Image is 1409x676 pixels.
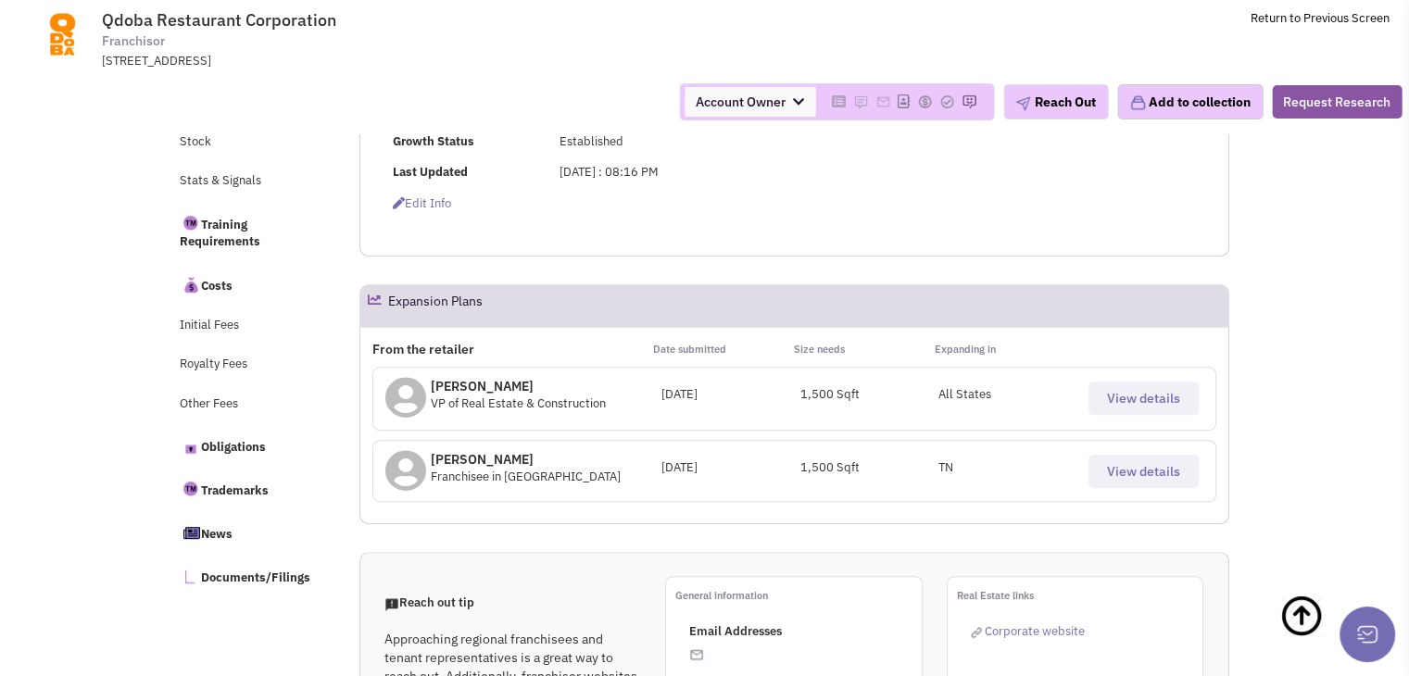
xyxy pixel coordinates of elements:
span: View details [1107,390,1180,407]
div: TN [938,459,1076,477]
p: Size needs [794,340,935,358]
button: Reach Out [1003,84,1108,119]
img: Please add to your accounts [962,94,976,109]
span: Reach out tip [384,595,474,610]
p: From the retailer [372,340,654,358]
p: All States [938,386,1076,404]
img: icon-email-active-16.png [689,647,704,662]
div: 1,500 Sqft [799,386,937,404]
img: Please add to your accounts [875,94,890,109]
div: Established [547,133,782,151]
p: Expanding in [935,340,1076,358]
p: Real Estate links [957,586,1203,605]
span: Franchisor [102,31,165,51]
a: Stats & Signals [170,164,321,199]
a: Stock [170,125,321,160]
button: Add to collection [1117,84,1263,119]
a: Return to Previous Screen [1251,10,1390,26]
img: Please add to your accounts [939,94,954,109]
img: icon-collection-lavender.png [1129,94,1146,111]
p: [PERSON_NAME] [431,450,621,469]
a: Trademarks [170,469,321,508]
img: www.qdoba.com [19,11,105,57]
a: News [170,513,321,552]
p: Date submitted [653,340,794,358]
div: [STREET_ADDRESS] [102,53,585,70]
span: Corporate website [985,623,1085,639]
img: Please add to your accounts [917,94,932,109]
a: Initial Fees [170,308,321,344]
p: Email Addresses [689,623,922,641]
span: VP of Real Estate & Construction [431,395,606,411]
img: Please add to your accounts [853,94,868,109]
button: View details [1088,455,1199,488]
a: Training Requirements [170,204,321,260]
span: Edit info [393,195,451,211]
h2: Expansion Plans [388,285,483,326]
button: Request Research [1272,85,1402,119]
p: [PERSON_NAME] [431,377,606,395]
img: plane.png [1015,96,1030,111]
span: View details [1107,463,1180,480]
a: Royalty Fees [170,347,321,382]
div: [DATE] [661,459,799,477]
a: Other Fees [170,387,321,422]
span: Qdoba Restaurant Corporation [102,9,336,31]
button: View details [1088,382,1199,415]
a: Costs [170,265,321,304]
span: Franchisee in [GEOGRAPHIC_DATA] [431,469,621,484]
div: [DATE] [661,386,799,404]
a: Documents/Filings [170,557,321,595]
b: Growth Status [393,133,474,149]
img: reachlinkicon.png [971,627,982,638]
div: [DATE] : 08:16 PM [547,164,782,182]
p: General information [675,586,922,605]
span: Account Owner [685,87,815,117]
a: Corporate website [971,623,1085,639]
a: Obligations [170,426,321,465]
b: Last Updated [393,164,468,180]
div: 1,500 Sqft [799,459,937,477]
